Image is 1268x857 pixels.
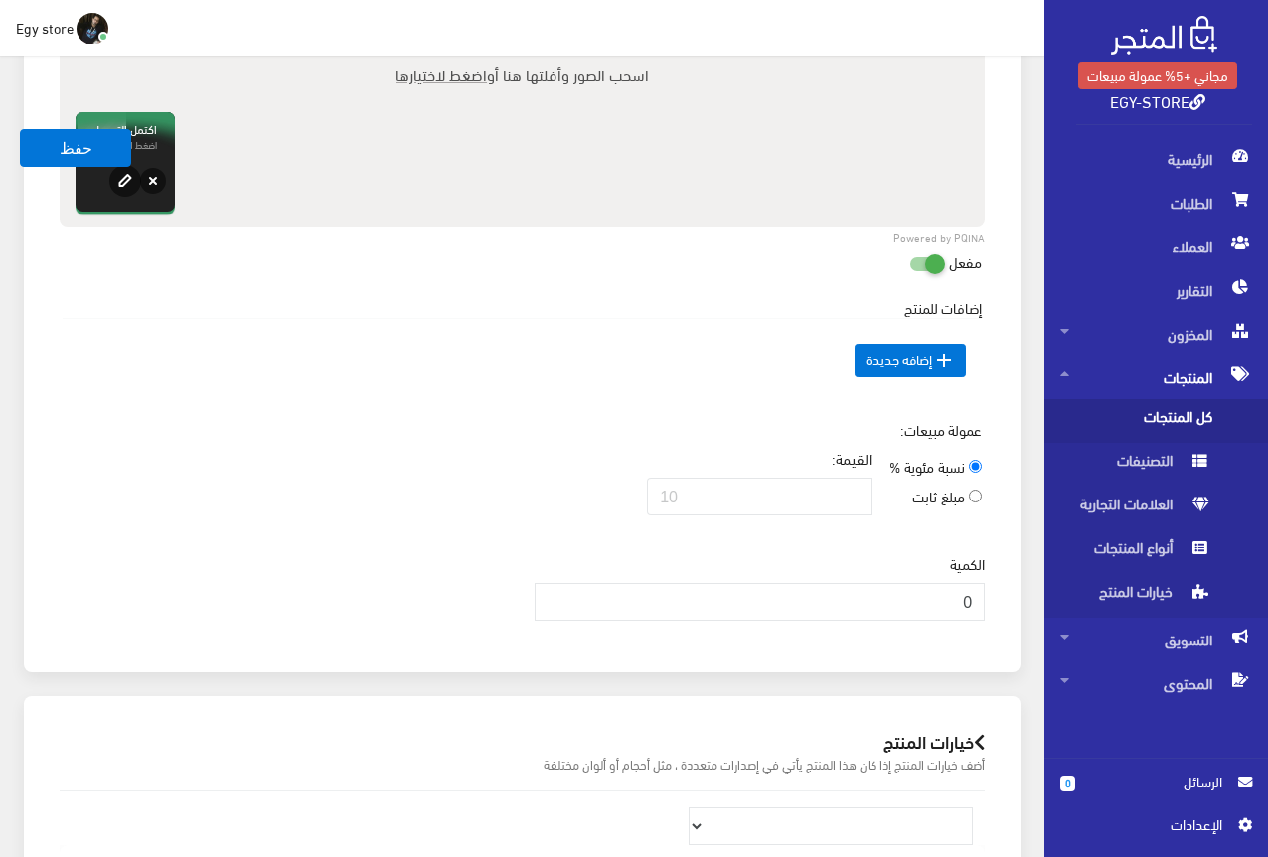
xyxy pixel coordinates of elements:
a: ... Egy store [16,12,108,44]
span: المنتجات [1060,356,1252,399]
span: إضافة جديدة [855,344,966,377]
span: اﻹعدادات [1076,813,1221,835]
span: الرسائل [1091,771,1222,792]
span: التقارير [1060,268,1252,312]
h2: خيارات المنتج [60,732,985,751]
a: EGY-STORE [1110,86,1205,115]
span: الطلبات [1060,181,1252,224]
span: العملاء [1060,224,1252,268]
label: القيمة: [832,448,872,470]
small: أضف خيارات المنتج إذا كان هذا المنتج يأتي في إصدارات متعددة ، مثل أحجام أو ألوان مختلفة [60,755,985,775]
span: العلامات التجارية [1060,487,1211,530]
a: المنتجات [1044,356,1268,399]
a: كل المنتجات [1044,399,1268,443]
a: العلامات التجارية [1044,487,1268,530]
input: نسبة مئوية % [969,460,982,473]
button: حفظ [20,129,131,167]
input: 10 [647,478,872,515]
a: التصنيفات [1044,443,1268,487]
span: اضغط لاختيارها [396,60,487,88]
span: خيارات المنتج [1060,574,1211,618]
img: ... [77,13,108,45]
img: . [1111,16,1217,55]
span: التصنيفات [1060,443,1211,487]
a: Powered by PQINA [893,233,985,242]
span: الرئيسية [1060,137,1252,181]
div: إضافات للمنتج [63,297,982,403]
iframe: Drift Widget Chat Controller [24,721,99,796]
label: الكمية [950,553,985,575]
span: التسويق [1060,618,1252,661]
a: 0 الرسائل [1060,771,1252,813]
span: المحتوى [1060,661,1252,705]
span: Egy store [16,15,74,40]
label: اسحب الصور وأفلتها هنا أو [388,55,657,94]
a: الرئيسية [1044,137,1268,181]
span: مبلغ ثابت [912,482,965,509]
span: أنواع المنتجات [1060,530,1211,574]
label: مفعل [949,243,982,281]
a: خيارات المنتج [1044,574,1268,618]
i:  [932,349,956,372]
span: المخزون [1060,312,1252,356]
a: أنواع المنتجات [1044,530,1268,574]
span: كل المنتجات [1060,399,1211,443]
a: الطلبات [1044,181,1268,224]
label: عمولة مبيعات: [900,419,982,441]
a: اﻹعدادات [1060,813,1252,845]
a: المحتوى [1044,661,1268,705]
a: المخزون [1044,312,1268,356]
input: مبلغ ثابت [969,490,982,502]
span: نسبة مئوية % [889,452,965,480]
span: 0 [1060,776,1075,791]
a: العملاء [1044,224,1268,268]
a: التقارير [1044,268,1268,312]
a: مجاني +5% عمولة مبيعات [1078,62,1237,89]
